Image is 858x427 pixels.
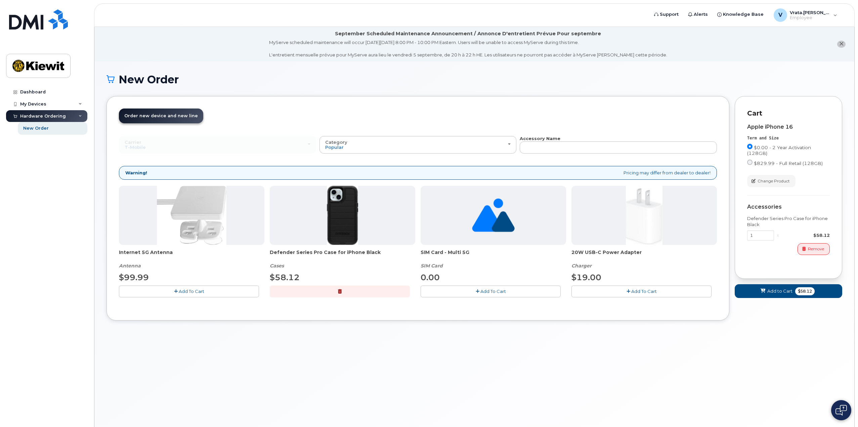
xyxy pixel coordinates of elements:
[119,249,264,269] div: Internet 5G Antenna
[747,145,811,156] span: $0.00 - 2 Year Activation (128GB)
[319,136,517,154] button: Category Popular
[421,286,561,297] button: Add To Cart
[758,178,790,184] span: Change Product
[124,113,198,118] span: Order new device and new line
[747,109,830,118] p: Cart
[119,286,259,297] button: Add To Cart
[626,186,662,245] img: apple20w.jpg
[125,170,147,176] strong: Warning!
[119,263,141,269] em: Antenna
[119,249,264,262] span: Internet 5G Antenna
[631,289,657,294] span: Add To Cart
[157,186,227,245] img: TMobile_5G_Ant.png
[325,139,347,145] span: Category
[119,166,717,180] div: Pricing may differ from dealer to dealer!
[795,287,815,295] span: $58.12
[480,289,506,294] span: Add To Cart
[747,124,830,130] div: Apple iPhone 16
[798,243,830,255] button: Remove
[179,289,204,294] span: Add To Cart
[774,232,782,239] div: x
[571,286,712,297] button: Add To Cart
[472,186,515,245] img: no_image_found-2caef05468ed5679b831cfe6fc140e25e0c280774317ffc20a367ab7fd17291e.png
[782,232,830,239] div: $58.12
[520,136,560,141] strong: Accessory Name
[735,284,842,298] button: Add to Cart $58.12
[747,144,753,149] input: $0.00 - 2 Year Activation (128GB)
[421,272,440,282] span: 0.00
[747,135,830,141] div: Term and Size
[747,160,753,165] input: $829.99 - Full Retail (128GB)
[421,263,443,269] em: SIM Card
[119,272,149,282] span: $99.99
[269,39,667,58] div: MyServe scheduled maintenance will occur [DATE][DATE] 8:00 PM - 10:00 PM Eastern. Users will be u...
[571,272,601,282] span: $19.00
[767,288,792,294] span: Add to Cart
[837,41,846,48] button: close notification
[747,204,830,210] div: Accessories
[835,405,847,416] img: Open chat
[270,249,415,262] span: Defender Series Pro Case for iPhone Black
[325,144,344,150] span: Popular
[270,249,415,269] div: Defender Series Pro Case for iPhone Black
[754,161,823,166] span: $829.99 - Full Retail (128GB)
[270,263,284,269] em: Cases
[327,186,358,245] img: defenderiphone14.png
[571,263,592,269] em: Charger
[270,272,300,282] span: $58.12
[421,249,566,262] span: SIM Card - Multi 5G
[571,249,717,262] span: 20W USB-C Power Adapter
[571,249,717,269] div: 20W USB-C Power Adapter
[421,249,566,269] div: SIM Card - Multi 5G
[747,215,830,228] div: Defender Series Pro Case for iPhone Black
[106,74,842,85] h1: New Order
[747,175,796,187] button: Change Product
[335,30,601,37] div: September Scheduled Maintenance Announcement / Annonce D'entretient Prévue Pour septembre
[808,246,824,252] span: Remove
